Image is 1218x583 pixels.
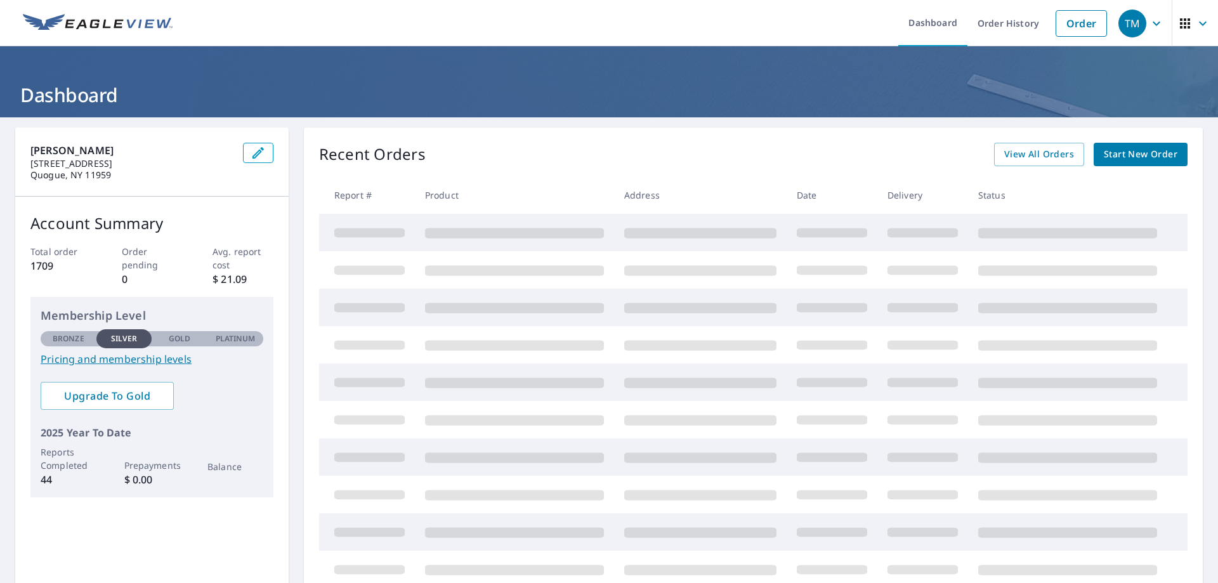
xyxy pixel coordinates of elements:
p: Platinum [216,333,256,344]
p: Silver [111,333,138,344]
th: Product [415,176,614,214]
p: 1709 [30,258,91,273]
p: [STREET_ADDRESS] [30,158,233,169]
img: EV Logo [23,14,173,33]
p: Bronze [53,333,84,344]
p: Total order [30,245,91,258]
p: Prepayments [124,459,180,472]
p: Order pending [122,245,183,272]
th: Status [968,176,1167,214]
a: Upgrade To Gold [41,382,174,410]
p: 44 [41,472,96,487]
h1: Dashboard [15,82,1203,108]
p: Reports Completed [41,445,96,472]
span: Start New Order [1104,147,1177,162]
a: View All Orders [994,143,1084,166]
p: Account Summary [30,212,273,235]
p: $ 21.09 [213,272,273,287]
p: 2025 Year To Date [41,425,263,440]
th: Report # [319,176,415,214]
p: Membership Level [41,307,263,324]
p: [PERSON_NAME] [30,143,233,158]
p: Gold [169,333,190,344]
p: Avg. report cost [213,245,273,272]
p: $ 0.00 [124,472,180,487]
p: Balance [207,460,263,473]
a: Pricing and membership levels [41,351,263,367]
span: View All Orders [1004,147,1074,162]
a: Order [1056,10,1107,37]
p: Quogue, NY 11959 [30,169,233,181]
th: Address [614,176,787,214]
a: Start New Order [1094,143,1188,166]
p: 0 [122,272,183,287]
p: Recent Orders [319,143,426,166]
th: Date [787,176,877,214]
div: TM [1118,10,1146,37]
th: Delivery [877,176,968,214]
span: Upgrade To Gold [51,389,164,403]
